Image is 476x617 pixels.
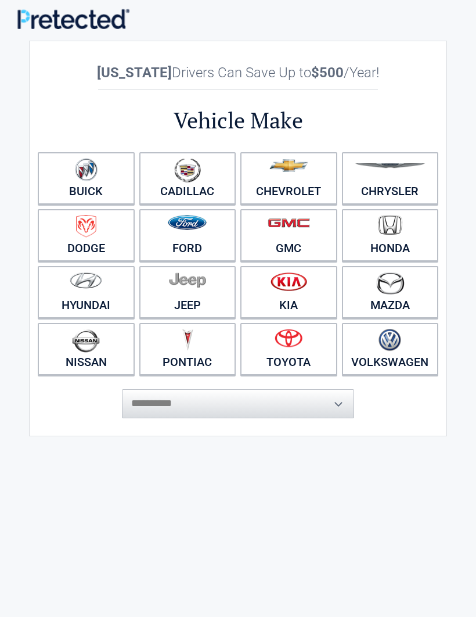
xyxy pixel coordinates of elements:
[240,209,337,261] a: GMC
[35,106,441,135] h2: Vehicle Make
[168,215,207,230] img: ford
[139,152,236,205] a: Cadillac
[271,272,307,291] img: kia
[376,272,405,295] img: mazda
[97,64,172,81] b: [US_STATE]
[268,218,310,228] img: gmc
[378,215,402,235] img: honda
[275,329,302,347] img: toyota
[174,158,201,182] img: cadillac
[76,215,96,238] img: dodge
[240,266,337,318] a: Kia
[38,152,135,205] a: Buick
[75,158,98,181] img: buick
[17,9,129,29] img: Main Logo
[35,64,441,81] h2: Drivers Can Save Up to /Year
[139,209,236,261] a: Ford
[72,329,100,353] img: nissan
[342,323,439,375] a: Volkswagen
[70,272,102,289] img: hyundai
[182,329,193,351] img: pontiac
[169,272,206,288] img: jeep
[38,209,135,261] a: Dodge
[38,266,135,318] a: Hyundai
[378,329,401,351] img: volkswagen
[342,266,439,318] a: Mazda
[269,159,308,172] img: chevrolet
[240,323,337,375] a: Toyota
[38,323,135,375] a: Nissan
[240,152,337,205] a: Chevrolet
[139,323,236,375] a: Pontiac
[139,266,236,318] a: Jeep
[342,209,439,261] a: Honda
[355,163,425,168] img: chrysler
[342,152,439,205] a: Chrysler
[311,64,344,81] b: $500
